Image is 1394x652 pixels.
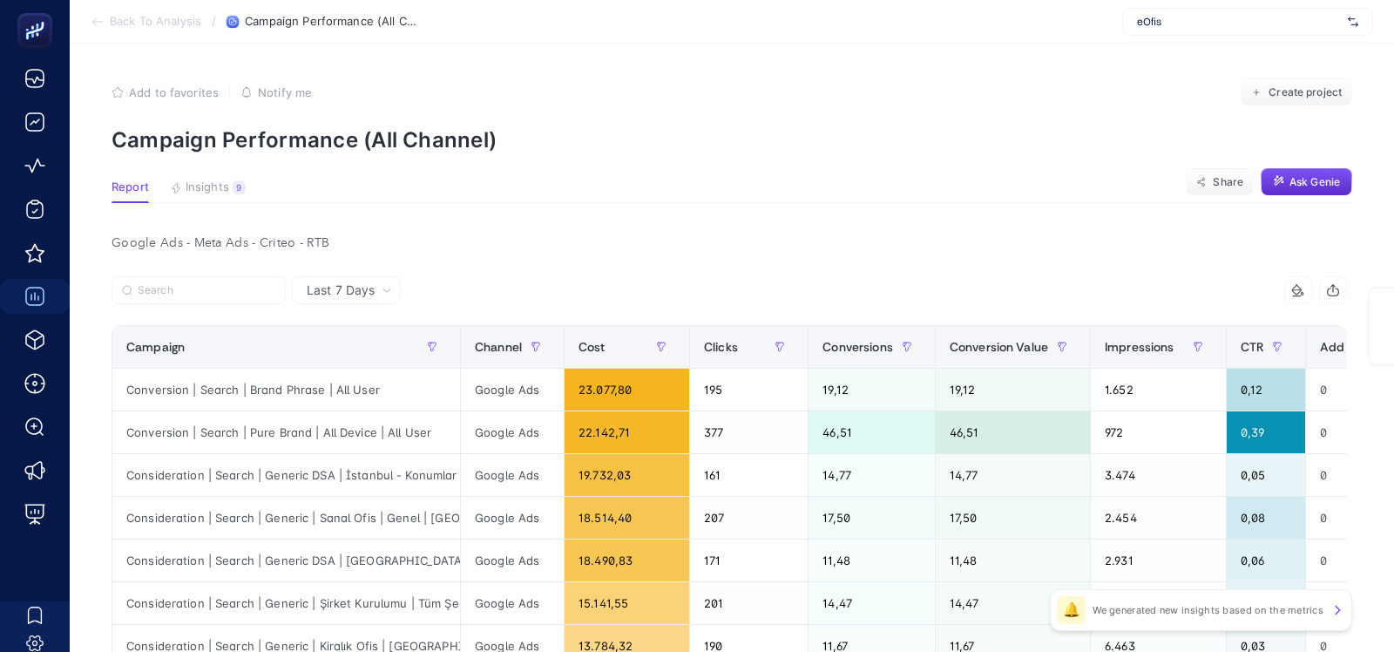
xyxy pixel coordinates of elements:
[1269,85,1342,99] span: Create project
[1227,411,1305,453] div: 0,39
[461,540,564,581] div: Google Ads
[258,85,312,99] span: Notify me
[245,15,419,29] span: Campaign Performance (All Channel)
[461,497,564,539] div: Google Ads
[138,284,275,297] input: Search
[809,369,935,411] div: 19,12
[1227,540,1305,581] div: 0,06
[112,411,460,453] div: Conversion | Search | Pure Brand | All Device | All User
[579,340,606,354] span: Cost
[936,411,1090,453] div: 46,51
[704,340,738,354] span: Clicks
[186,180,229,194] span: Insights
[461,582,564,624] div: Google Ads
[1091,454,1226,496] div: 3.474
[1091,540,1226,581] div: 2.931
[936,540,1090,581] div: 11,48
[690,411,808,453] div: 377
[936,369,1090,411] div: 19,12
[565,497,689,539] div: 18.514,40
[809,497,935,539] div: 17,50
[690,540,808,581] div: 171
[1227,369,1305,411] div: 0,12
[1091,369,1226,411] div: 1.652
[1227,582,1305,624] div: 0,06
[950,340,1048,354] span: Conversion Value
[1186,168,1254,196] button: Share
[809,582,935,624] div: 14,47
[690,369,808,411] div: 195
[690,454,808,496] div: 161
[1227,497,1305,539] div: 0,08
[233,180,246,194] div: 9
[936,454,1090,496] div: 14,77
[112,540,460,581] div: Consideration | Search | Generic DSA | [GEOGRAPHIC_DATA] - Konumlar | Low CR
[307,282,375,299] span: Last 7 Days
[110,15,201,29] span: Back To Analysis
[565,369,689,411] div: 23.077,80
[1058,596,1086,624] div: 🔔
[1091,411,1226,453] div: 972
[565,454,689,496] div: 19.732,03
[1137,15,1341,29] span: eOfis
[809,411,935,453] div: 46,51
[565,540,689,581] div: 18.490,83
[1091,497,1226,539] div: 2.454
[1261,168,1352,196] button: Ask Genie
[565,582,689,624] div: 15.141,55
[112,180,149,194] span: Report
[126,340,185,354] span: Campaign
[240,85,312,99] button: Notify me
[822,340,893,354] span: Conversions
[1213,175,1243,189] span: Share
[1348,13,1358,31] img: svg%3e
[98,231,1361,255] div: Google Ads - Meta Ads - Criteo - RTB
[809,454,935,496] div: 14,77
[112,369,460,411] div: Conversion | Search | Brand Phrase | All User
[461,411,564,453] div: Google Ads
[112,454,460,496] div: Consideration | Search | Generic DSA | İstanbul - Konumlar High CR
[936,497,1090,539] div: 17,50
[1241,78,1352,106] button: Create project
[1105,340,1174,354] span: Impressions
[461,369,564,411] div: Google Ads
[212,14,216,28] span: /
[565,411,689,453] div: 22.142,71
[129,85,219,99] span: Add to favorites
[690,497,808,539] div: 207
[1091,582,1226,624] div: 3.580
[690,582,808,624] div: 201
[475,340,522,354] span: Channel
[1241,340,1263,354] span: CTR
[1227,454,1305,496] div: 0,05
[1289,175,1340,189] span: Ask Genie
[809,540,935,581] div: 11,48
[112,85,219,99] button: Add to favorites
[461,454,564,496] div: Google Ads
[1093,603,1323,617] p: We generated new insights based on the metrics
[936,582,1090,624] div: 14,47
[112,497,460,539] div: Consideration | Search | Generic | Sanal Ofis | Genel | [GEOGRAPHIC_DATA]
[112,127,1352,153] p: Campaign Performance (All Channel)
[112,582,460,624] div: Consideration | Search | Generic | Şirket Kurulumu | Tüm Şehirler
